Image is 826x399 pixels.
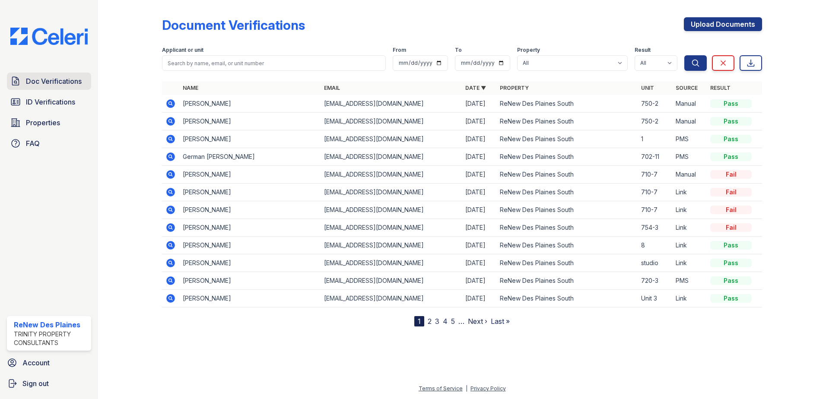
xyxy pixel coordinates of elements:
[462,95,496,113] td: [DATE]
[179,201,321,219] td: [PERSON_NAME]
[710,85,731,91] a: Result
[462,219,496,237] td: [DATE]
[179,130,321,148] td: [PERSON_NAME]
[179,113,321,130] td: [PERSON_NAME]
[468,317,487,326] a: Next ›
[496,237,638,254] td: ReNew Des Plaines South
[321,148,462,166] td: [EMAIL_ADDRESS][DOMAIN_NAME]
[321,237,462,254] td: [EMAIL_ADDRESS][DOMAIN_NAME]
[321,254,462,272] td: [EMAIL_ADDRESS][DOMAIN_NAME]
[710,206,752,214] div: Fail
[179,219,321,237] td: [PERSON_NAME]
[638,113,672,130] td: 750-2
[638,272,672,290] td: 720-3
[26,117,60,128] span: Properties
[179,290,321,307] td: [PERSON_NAME]
[496,166,638,184] td: ReNew Des Plaines South
[638,290,672,307] td: Unit 3
[710,170,752,179] div: Fail
[321,113,462,130] td: [EMAIL_ADDRESS][DOMAIN_NAME]
[324,85,340,91] a: Email
[26,97,75,107] span: ID Verifications
[14,320,88,330] div: ReNew Des Plaines
[179,166,321,184] td: [PERSON_NAME]
[462,254,496,272] td: [DATE]
[496,254,638,272] td: ReNew Des Plaines South
[465,85,486,91] a: Date ▼
[183,85,198,91] a: Name
[321,184,462,201] td: [EMAIL_ADDRESS][DOMAIN_NAME]
[710,135,752,143] div: Pass
[162,55,386,71] input: Search by name, email, or unit number
[451,317,455,326] a: 5
[672,290,707,307] td: Link
[3,354,95,371] a: Account
[672,237,707,254] td: Link
[462,148,496,166] td: [DATE]
[162,17,305,33] div: Document Verifications
[22,358,50,368] span: Account
[672,148,707,166] td: PMS
[496,290,638,307] td: ReNew Des Plaines South
[496,95,638,113] td: ReNew Des Plaines South
[462,290,496,307] td: [DATE]
[491,317,510,326] a: Last »
[321,219,462,237] td: [EMAIL_ADDRESS][DOMAIN_NAME]
[710,294,752,303] div: Pass
[638,237,672,254] td: 8
[638,130,672,148] td: 1
[710,241,752,250] div: Pass
[672,219,707,237] td: Link
[462,130,496,148] td: [DATE]
[26,138,40,149] span: FAQ
[435,317,439,326] a: 3
[710,276,752,285] div: Pass
[638,166,672,184] td: 710-7
[496,148,638,166] td: ReNew Des Plaines South
[179,95,321,113] td: [PERSON_NAME]
[710,259,752,267] div: Pass
[710,223,752,232] div: Fail
[179,184,321,201] td: [PERSON_NAME]
[3,375,95,392] a: Sign out
[462,201,496,219] td: [DATE]
[414,316,424,326] div: 1
[179,237,321,254] td: [PERSON_NAME]
[672,201,707,219] td: Link
[638,201,672,219] td: 710-7
[7,135,91,152] a: FAQ
[635,47,651,54] label: Result
[179,148,321,166] td: German [PERSON_NAME]
[517,47,540,54] label: Property
[462,113,496,130] td: [DATE]
[638,219,672,237] td: 754-3
[638,254,672,272] td: studio
[455,47,462,54] label: To
[672,113,707,130] td: Manual
[496,272,638,290] td: ReNew Des Plaines South
[496,184,638,201] td: ReNew Des Plaines South
[638,95,672,113] td: 750-2
[676,85,698,91] a: Source
[710,152,752,161] div: Pass
[22,378,49,389] span: Sign out
[462,166,496,184] td: [DATE]
[179,272,321,290] td: [PERSON_NAME]
[443,317,448,326] a: 4
[496,130,638,148] td: ReNew Des Plaines South
[26,76,82,86] span: Doc Verifications
[710,188,752,196] div: Fail
[321,130,462,148] td: [EMAIL_ADDRESS][DOMAIN_NAME]
[3,28,95,45] img: CE_Logo_Blue-a8612792a0a2168367f1c8372b55b34899dd931a85d93a1a3d3e32e68fde9ad4.png
[7,73,91,90] a: Doc Verifications
[641,85,654,91] a: Unit
[496,219,638,237] td: ReNew Des Plaines South
[710,117,752,126] div: Pass
[672,254,707,272] td: Link
[638,148,672,166] td: 702-11
[500,85,529,91] a: Property
[419,385,463,392] a: Terms of Service
[393,47,406,54] label: From
[321,166,462,184] td: [EMAIL_ADDRESS][DOMAIN_NAME]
